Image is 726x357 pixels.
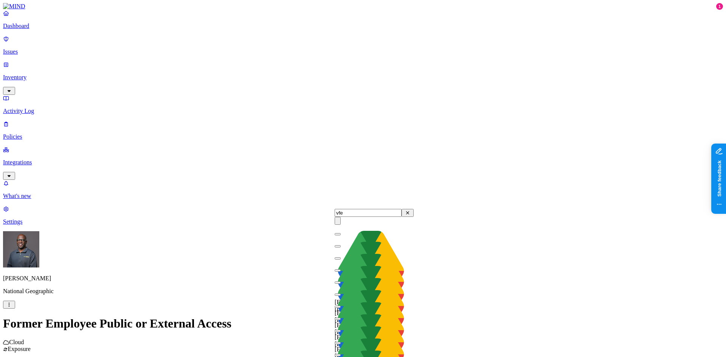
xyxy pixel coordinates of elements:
[3,218,723,225] p: Settings
[335,248,407,320] img: google-drive
[3,74,723,81] p: Inventory
[3,159,723,166] p: Integrations
[3,121,723,140] a: Policies
[3,231,39,267] img: Gregory Thomas
[3,133,723,140] p: Policies
[3,61,723,94] a: Inventory
[3,3,25,10] img: MIND
[3,180,723,199] a: What's new
[335,272,407,345] img: google-drive
[3,36,723,55] a: Issues
[335,236,407,308] img: google-drive
[3,3,723,10] a: MIND
[3,23,723,29] p: Dashboard
[3,346,723,352] div: Exposure
[335,260,407,332] img: google-drive
[3,317,723,331] h1: Former Employee Public or External Access
[3,288,723,295] p: National Geographic
[3,95,723,114] a: Activity Log
[335,209,402,217] input: Search...
[3,206,723,225] a: Settings
[335,225,407,297] img: google-drive
[3,10,723,29] a: Dashboard
[3,108,723,114] p: Activity Log
[3,193,723,199] p: What's new
[3,146,723,179] a: Integrations
[335,284,407,357] img: google-drive
[3,275,723,282] p: [PERSON_NAME]
[3,48,723,55] p: Issues
[716,3,723,10] div: 1
[3,339,723,346] div: Cloud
